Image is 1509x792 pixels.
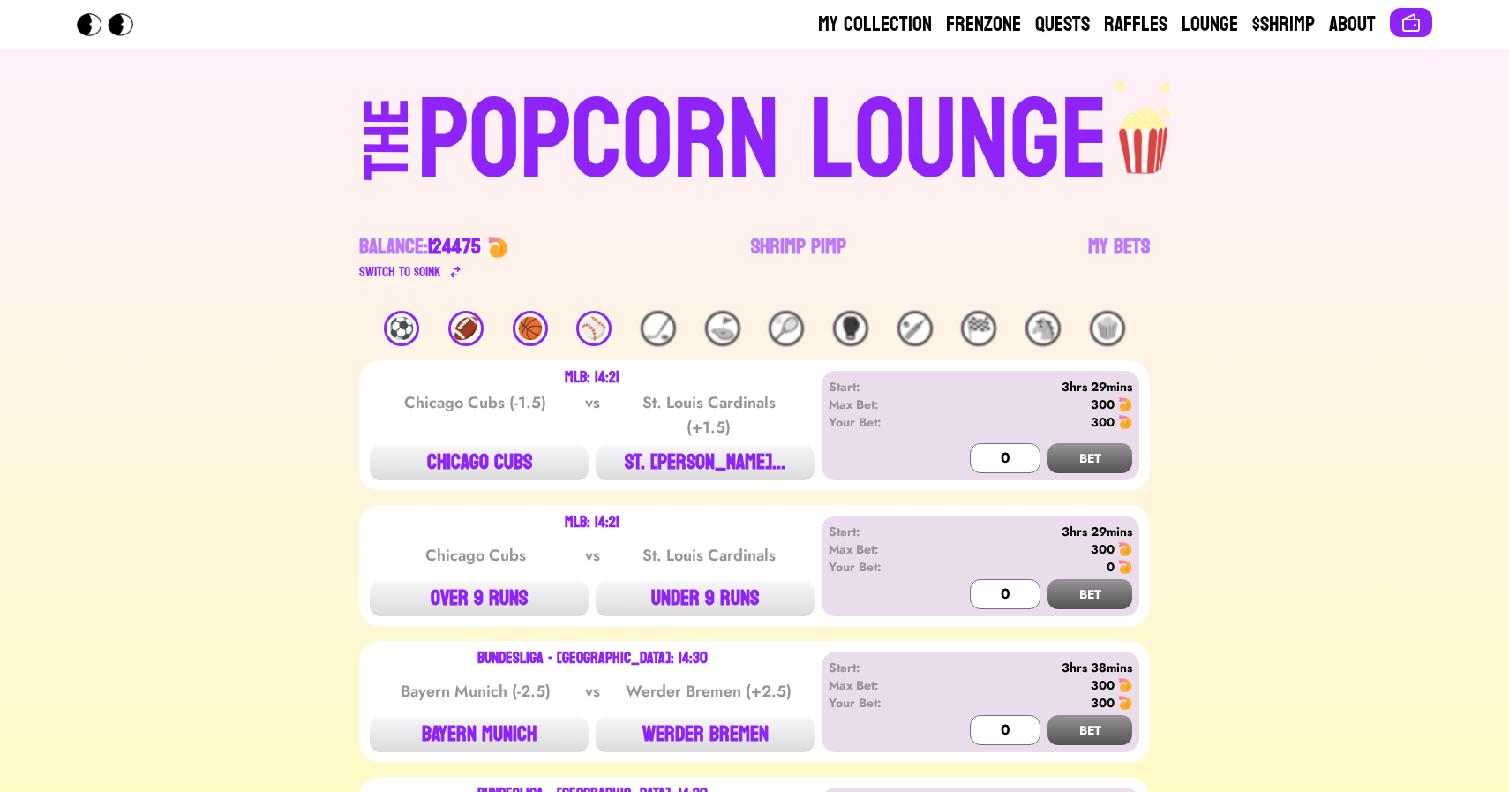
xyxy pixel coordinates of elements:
[829,694,930,712] div: Your Bet:
[818,11,932,39] a: My Collection
[1118,696,1132,710] img: 🍤
[417,85,1108,198] div: POPCORN LOUNGE
[1108,78,1181,177] img: popcorn
[370,717,589,752] button: BAYERN MUNICH
[1091,694,1115,712] div: 300
[1091,676,1115,694] div: 300
[1047,715,1132,745] button: BET
[1118,678,1132,692] img: 🍤
[565,371,619,385] div: MLB: 14:21
[1047,579,1132,609] button: BET
[930,378,1132,396] div: 3hrs 29mins
[1090,311,1125,346] div: 🍿
[829,396,930,413] div: Max Bet:
[448,311,484,346] div: 🏈
[582,679,604,704] div: vs
[211,78,1298,198] a: THEPOPCORN LOUNGEpopcorn
[833,311,868,346] div: 🥊
[619,679,798,704] div: Werder Bremen (+2.5)
[387,543,565,568] div: Chicago Cubs
[829,378,930,396] div: Start:
[387,679,565,704] div: Bayern Munich (-2.5)
[428,228,480,266] span: 124475
[751,233,846,283] a: Shrimp Pimp
[356,98,419,215] div: THE
[596,445,815,480] button: ST. [PERSON_NAME]...
[1118,560,1132,574] img: 🍤
[596,717,815,752] button: WERDER BREMEN
[582,543,604,568] div: vs
[384,311,419,346] div: ⚽️
[930,523,1132,540] div: 3hrs 29mins
[897,311,933,346] div: 🏏
[1118,415,1132,429] img: 🍤
[641,311,676,346] div: 🏒
[705,311,740,346] div: ⛳️
[961,311,996,346] div: 🏁
[829,558,930,576] div: Your Bet:
[1091,540,1115,558] div: 300
[513,311,548,346] div: 🏀
[1104,11,1167,39] a: Raffles
[829,413,930,431] div: Your Bet:
[1088,233,1150,283] a: My Bets
[1035,11,1090,39] a: Quests
[359,261,441,283] div: Switch to $ OINK
[769,311,804,346] div: 🎾
[582,390,604,440] div: vs
[619,390,798,440] div: St. Louis Cardinals (+1.5)
[1091,396,1115,413] div: 300
[1400,12,1422,34] img: Connect wallet
[576,311,612,346] div: ⚾️
[930,659,1132,676] div: 3hrs 38mins
[1182,11,1238,39] a: Lounge
[77,13,147,36] img: Popcorn
[1118,542,1132,556] img: 🍤
[829,540,930,558] div: Max Bet:
[596,581,815,616] button: UNDER 9 RUNS
[829,676,930,694] div: Max Bet:
[1118,397,1132,411] img: 🍤
[359,233,480,261] div: Balance:
[1025,311,1061,346] div: 🐴
[1252,11,1315,39] a: $Shrimp
[829,523,930,540] div: Start:
[946,11,1021,39] a: Frenzone
[387,390,565,440] div: Chicago Cubs (-1.5)
[619,543,798,568] div: St. Louis Cardinals
[1329,11,1376,39] a: About
[370,445,589,480] button: CHICAGO CUBS
[477,652,708,666] div: Bundesliga - [GEOGRAPHIC_DATA]: 14:30
[829,659,930,676] div: Start:
[1047,443,1132,473] button: BET
[1107,558,1115,576] div: 0
[487,237,508,258] img: 🍤
[370,581,589,616] button: OVER 9 RUNS
[565,516,619,530] div: MLB: 14:21
[1091,413,1115,431] div: 300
